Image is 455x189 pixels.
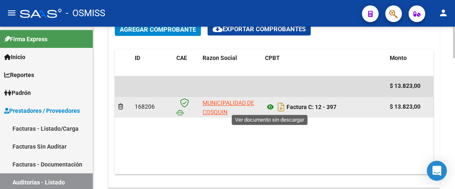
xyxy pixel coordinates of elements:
[265,55,280,61] span: CPBT
[66,4,105,22] span: - OSMISS
[276,100,287,114] i: Descargar documento
[203,55,237,61] span: Razon Social
[120,26,196,33] span: Agregar Comprobante
[390,103,420,110] strong: $ 13.823,00
[213,24,223,34] mat-icon: cloud_download
[262,49,386,77] datatable-header-cell: CPBT
[213,25,306,33] span: Exportar Comprobantes
[386,49,432,77] datatable-header-cell: Monto
[131,49,173,77] datatable-header-cell: ID
[4,70,34,80] span: Reportes
[4,52,25,62] span: Inicio
[287,104,336,110] strong: Factura C: 12 - 397
[390,55,407,61] span: Monto
[4,88,31,97] span: Padrón
[4,106,80,115] span: Prestadores / Proveedores
[115,23,201,36] button: Agregar Comprobante
[390,82,420,89] span: $ 13.823,00
[135,55,140,61] span: ID
[427,161,447,181] div: Open Intercom Messenger
[438,8,448,18] mat-icon: person
[7,8,17,18] mat-icon: menu
[4,35,47,44] span: Firma Express
[176,55,187,61] span: CAE
[135,103,155,110] span: 168206
[208,23,311,35] button: Exportar Comprobantes
[203,99,254,116] span: MUNICIPALIDAD DE COSQUIN
[199,49,262,77] datatable-header-cell: Razon Social
[173,49,199,77] datatable-header-cell: CAE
